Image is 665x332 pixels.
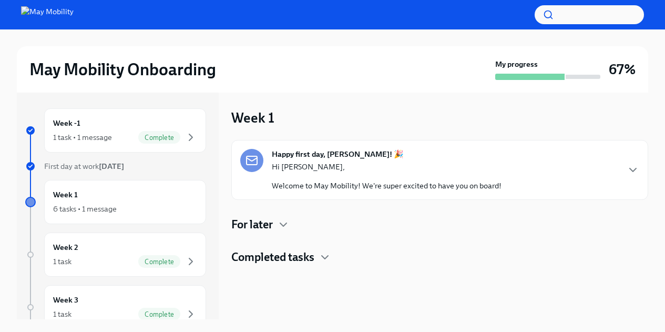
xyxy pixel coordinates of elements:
[53,309,71,319] div: 1 task
[138,258,180,266] span: Complete
[495,59,538,69] strong: My progress
[272,149,404,159] strong: Happy first day, [PERSON_NAME]! 🎉
[99,162,124,171] strong: [DATE]
[138,310,180,318] span: Complete
[231,108,274,127] h3: Week 1
[29,59,216,80] h2: May Mobility Onboarding
[53,189,78,200] h6: Week 1
[272,180,502,191] p: Welcome to May Mobility! We're super excited to have you on board!
[53,204,117,214] div: 6 tasks • 1 message
[272,162,502,172] p: Hi [PERSON_NAME],
[53,117,80,129] h6: Week -1
[25,108,206,153] a: Week -11 task • 1 messageComplete
[53,294,78,306] h6: Week 3
[53,132,112,143] div: 1 task • 1 message
[25,161,206,172] a: First day at work[DATE]
[25,180,206,224] a: Week 16 tasks • 1 message
[21,6,74,23] img: May Mobility
[231,217,648,233] div: For later
[53,256,71,267] div: 1 task
[25,285,206,329] a: Week 31 taskComplete
[231,249,314,265] h4: Completed tasks
[44,162,124,171] span: First day at work
[231,217,273,233] h4: For later
[53,242,78,253] h6: Week 2
[25,233,206,277] a: Week 21 taskComplete
[138,134,180,142] span: Complete
[609,60,636,79] h3: 67%
[231,249,648,265] div: Completed tasks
